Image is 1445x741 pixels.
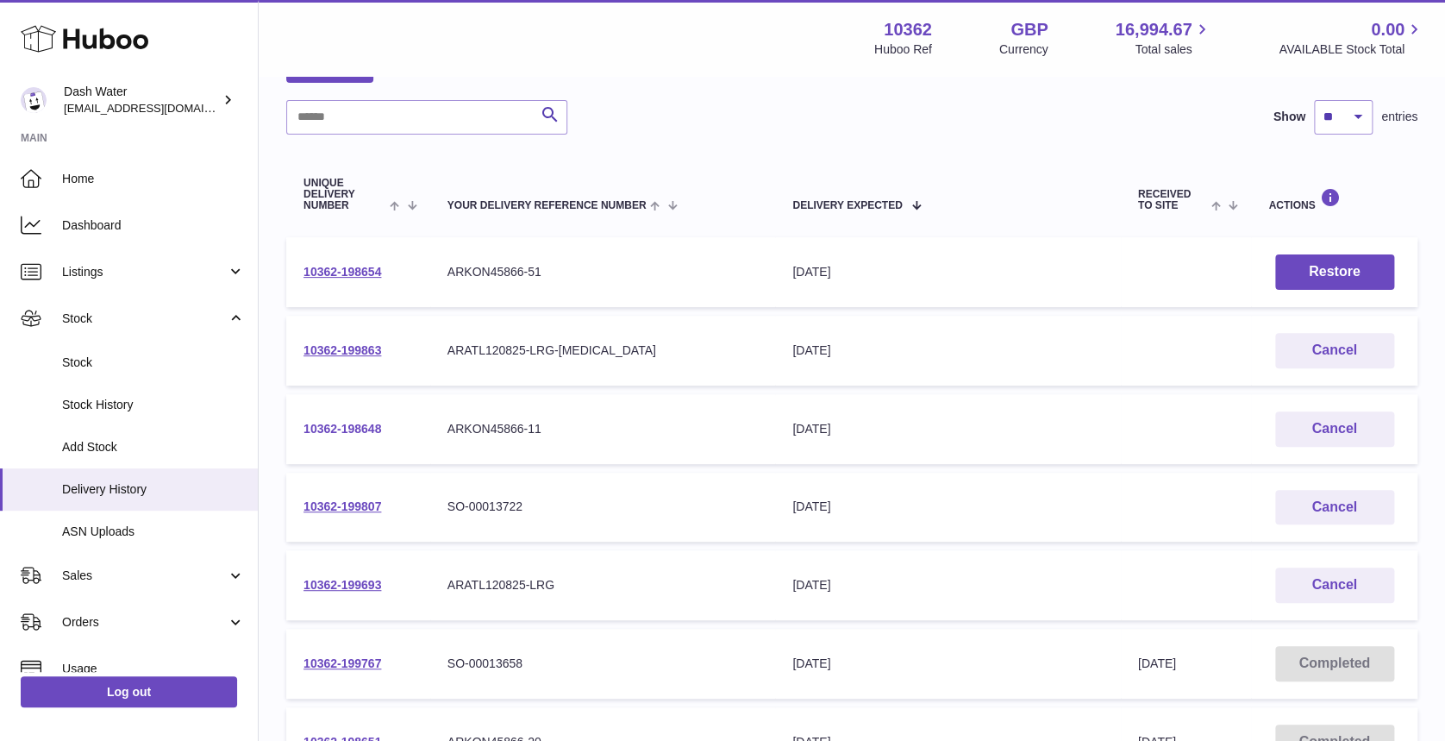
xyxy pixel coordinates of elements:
[792,656,1104,672] div: [DATE]
[1138,656,1176,670] span: [DATE]
[792,499,1104,515] div: [DATE]
[792,264,1104,280] div: [DATE]
[792,577,1104,593] div: [DATE]
[62,311,227,327] span: Stock
[447,499,759,515] div: SO-00013722
[303,265,381,279] a: 10362-198654
[62,439,245,455] span: Add Stock
[1115,18,1211,58] a: 16,994.67 Total sales
[64,84,219,116] div: Dash Water
[1275,411,1394,447] button: Cancel
[1010,18,1048,41] strong: GBP
[62,217,245,234] span: Dashboard
[303,656,381,670] a: 10362-199767
[1275,490,1394,525] button: Cancel
[1268,188,1400,211] div: Actions
[999,41,1048,58] div: Currency
[884,18,932,41] strong: 10362
[1115,18,1192,41] span: 16,994.67
[62,355,245,371] span: Stock
[62,614,227,631] span: Orders
[447,577,759,593] div: ARATL120825-LRG
[1279,41,1424,58] span: AVAILABLE Stock Total
[62,264,227,280] span: Listings
[62,481,245,498] span: Delivery History
[303,578,381,592] a: 10362-199693
[303,499,381,513] a: 10362-199807
[1273,109,1305,125] label: Show
[62,524,245,540] span: ASN Uploads
[21,676,237,707] a: Log out
[1371,18,1404,41] span: 0.00
[64,101,253,115] span: [EMAIL_ADDRESS][DOMAIN_NAME]
[447,200,647,211] span: Your Delivery Reference Number
[1381,109,1417,125] span: entries
[62,171,245,187] span: Home
[62,661,245,677] span: Usage
[303,178,385,212] span: Unique Delivery Number
[447,264,759,280] div: ARKON45866-51
[874,41,932,58] div: Huboo Ref
[1138,189,1207,211] span: Received to Site
[303,422,381,436] a: 10362-198648
[1275,254,1394,290] button: Restore
[792,342,1104,359] div: [DATE]
[1275,333,1394,368] button: Cancel
[1275,568,1394,603] button: Cancel
[792,200,902,211] span: Delivery Expected
[1135,41,1211,58] span: Total sales
[62,397,245,413] span: Stock History
[62,568,227,584] span: Sales
[447,656,759,672] div: SO-00013658
[303,343,381,357] a: 10362-199863
[21,87,47,113] img: bea@dash-water.com
[447,342,759,359] div: ARATL120825-LRG-[MEDICAL_DATA]
[1279,18,1424,58] a: 0.00 AVAILABLE Stock Total
[792,421,1104,437] div: [DATE]
[447,421,759,437] div: ARKON45866-11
